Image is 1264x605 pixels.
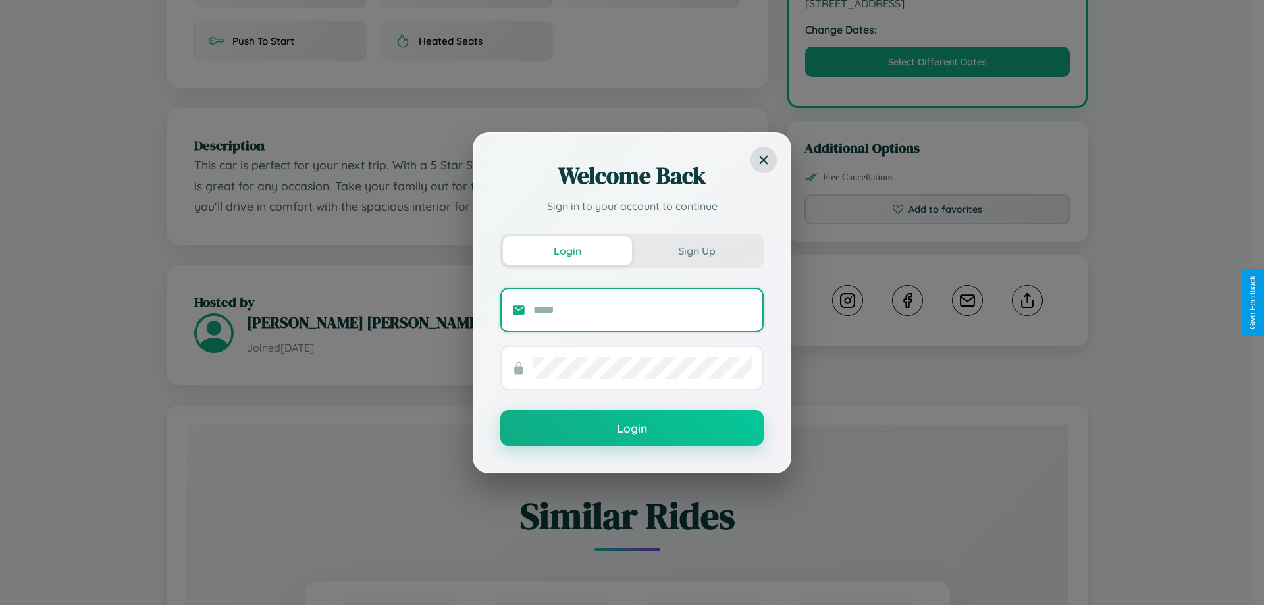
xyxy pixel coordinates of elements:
[503,236,632,265] button: Login
[632,236,761,265] button: Sign Up
[1248,276,1257,329] div: Give Feedback
[500,160,764,192] h2: Welcome Back
[500,198,764,214] p: Sign in to your account to continue
[500,410,764,446] button: Login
